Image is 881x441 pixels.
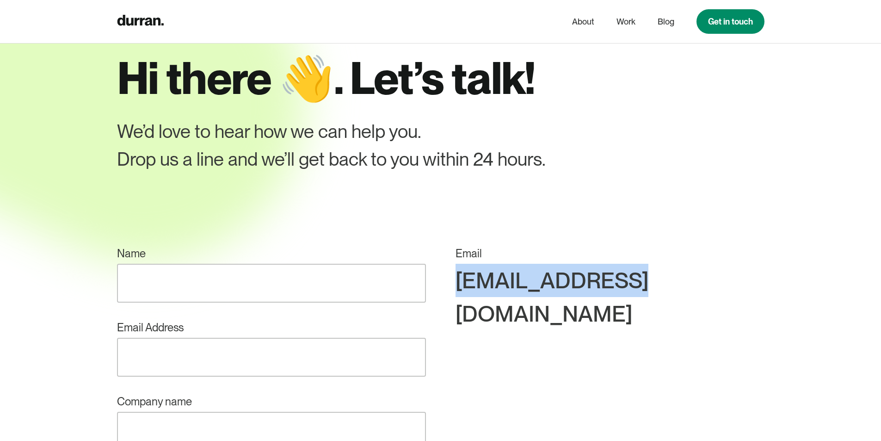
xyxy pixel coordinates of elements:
a: Work [616,13,635,31]
a: home [117,12,164,31]
label: Email Address [117,321,426,335]
label: Name [117,247,426,261]
a: Blog [658,13,674,31]
div: Email [456,247,764,261]
label: Company name [117,395,426,409]
div: We’d love to hear how we can help you. Drop us a line and we’ll get back to you within 24 hours. [117,118,700,173]
div: [EMAIL_ADDRESS][DOMAIN_NAME] [456,264,764,330]
a: About [572,13,594,31]
h1: Hi there 👋. Let’s talk! [117,54,764,103]
a: Get in touch [696,9,764,34]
